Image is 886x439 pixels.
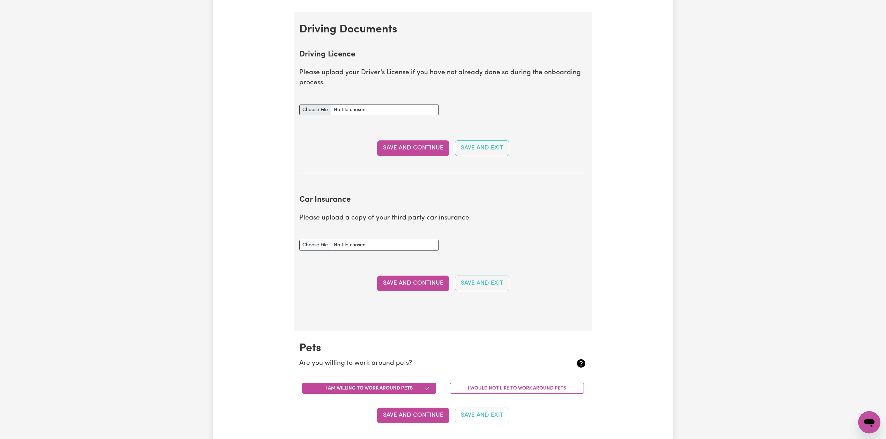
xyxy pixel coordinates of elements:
[299,50,587,60] h2: Driving Licence
[450,383,584,394] button: I would not like to work around pets
[299,68,587,88] p: Please upload your Driver's License if you have not already done so during the onboarding process.
[299,23,587,36] h2: Driving Documents
[377,140,449,156] button: Save and Continue
[377,408,449,423] button: Save and Continue
[455,408,509,423] button: Save and Exit
[858,411,880,433] iframe: Button to launch messaging window
[299,195,587,205] h2: Car Insurance
[455,140,509,156] button: Save and Exit
[377,276,449,291] button: Save and Continue
[299,213,587,223] p: Please upload a copy of your third party car insurance.
[299,359,539,369] p: Are you willing to work around pets?
[299,342,587,355] h2: Pets
[455,276,509,291] button: Save and Exit
[302,383,436,394] button: I am willing to work around pets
